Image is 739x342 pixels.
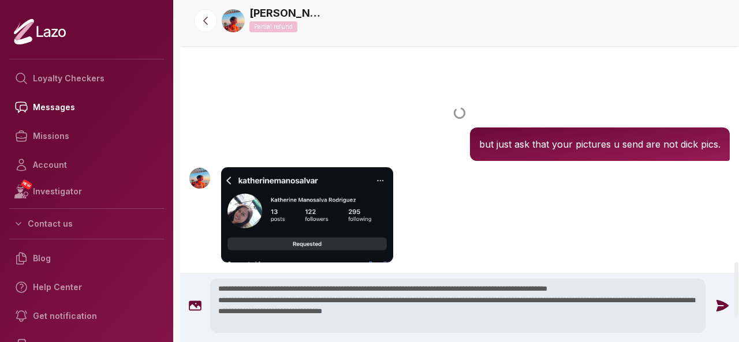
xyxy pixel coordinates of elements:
[9,64,164,93] a: Loyalty Checkers
[9,179,164,204] a: NEWInvestigator
[9,244,164,273] a: Blog
[9,151,164,179] a: Account
[9,213,164,234] button: Contact us
[249,21,297,32] p: Partial refund
[249,5,324,21] a: [PERSON_NAME]
[189,168,210,189] img: User avatar
[180,272,739,284] p: [DATE] 10 am
[9,93,164,122] a: Messages
[222,9,245,32] img: 9ba0a6e0-1f09-410a-9cee-ff7e8a12c161
[9,302,164,330] a: Get notification
[9,122,164,151] a: Missions
[9,273,164,302] a: Help Center
[20,179,33,190] span: NEW
[479,137,721,152] p: but just ask that your pictures u send are not dick pics.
